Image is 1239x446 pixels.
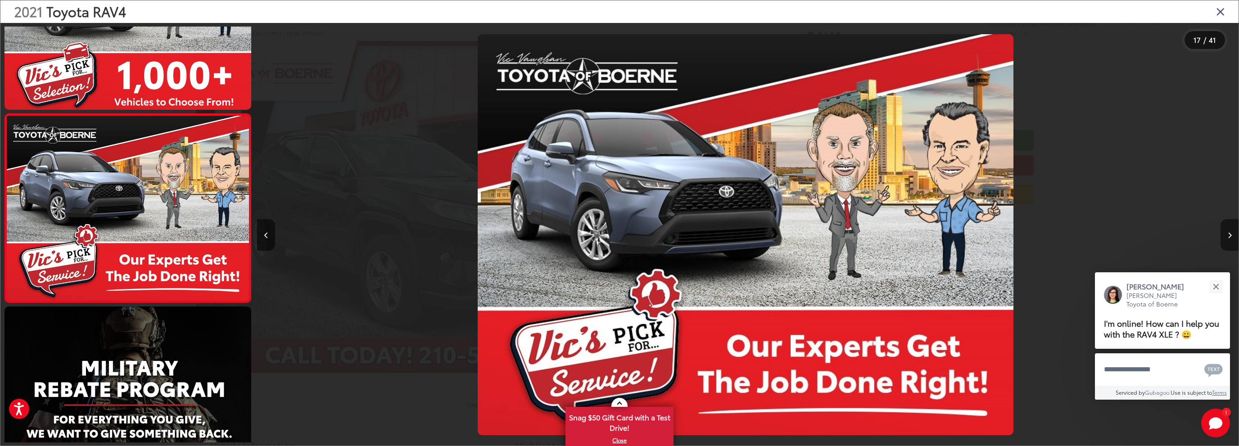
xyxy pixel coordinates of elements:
[1126,291,1193,309] p: [PERSON_NAME] Toyota of Boerne
[1201,409,1230,437] button: Toggle Chat Window
[1204,363,1223,377] svg: Text
[1095,272,1230,400] div: Close[PERSON_NAME][PERSON_NAME] Toyota of BoerneI'm online! How can I help you with the RAV4 XLE ...
[566,408,673,435] span: Snag $50 Gift Card with a Test Drive!
[1209,35,1216,45] span: 41
[1221,219,1239,251] button: Next image
[1171,388,1212,396] span: Use is subject to
[46,1,126,21] span: Toyota RAV4
[1201,409,1230,437] svg: Start Chat
[478,34,1013,436] img: 2021 Toyota RAV4 XLE
[1104,317,1219,340] span: I'm online! How can I help you with the RAV4 XLE ? 😀
[255,34,1236,436] div: 2021 Toyota RAV4 XLE 16
[5,116,252,301] img: 2021 Toyota RAV4 XLE
[1216,5,1225,17] i: Close gallery
[1095,353,1230,386] textarea: Type your message
[1225,410,1227,414] span: 1
[1126,281,1193,291] p: [PERSON_NAME]
[1212,388,1227,396] a: Terms
[14,1,43,21] span: 2021
[1202,359,1225,379] button: Chat with SMS
[1145,388,1171,396] a: Gubagoo.
[1116,388,1145,396] span: Serviced by
[1206,277,1225,296] button: Close
[257,219,275,251] button: Previous image
[1203,37,1207,43] span: /
[1194,35,1201,45] span: 17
